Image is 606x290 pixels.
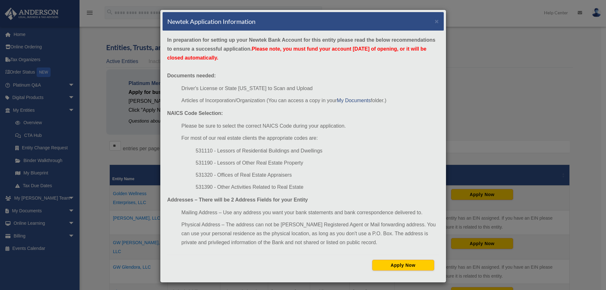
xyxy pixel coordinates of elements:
[167,46,427,60] span: Please note, you must fund your account [DATE] of opening, or it will be closed automatically.
[181,84,439,93] li: Driver's License or State [US_STATE] to Scan and Upload
[181,134,439,143] li: For most of our real estate clients the appropriate codes are:
[337,98,371,103] a: My Documents
[181,220,439,247] li: Physical Address – The address can not be [PERSON_NAME] Registered Agent or Mail forwarding addre...
[181,122,439,131] li: Please be sure to select the correct NAICS Code during your application.
[167,17,255,26] h4: Newtek Application Information
[196,171,439,180] li: 531320 - Offices of Real Estate Appraisers
[181,96,439,105] li: Articles of Incorporation/Organization (You can access a copy in your folder.)
[167,37,435,60] strong: In preparation for setting up your Newtek Bank Account for this entity please read the below reco...
[181,208,439,217] li: Mailing Address – Use any address you want your bank statements and bank correspondence delivered...
[196,146,439,155] li: 531110 - Lessors of Residential Buildings and Dwellings
[435,18,439,25] button: ×
[167,73,216,78] strong: Documents needed:
[196,159,439,167] li: 531190 - Lessors of Other Real Estate Property
[167,197,308,202] strong: Addresses – There will be 2 Address Fields for your Entity
[372,260,434,271] button: Apply Now
[167,110,223,116] strong: NAICS Code Selection:
[196,183,439,192] li: 531390 - Other Activities Related to Real Estate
